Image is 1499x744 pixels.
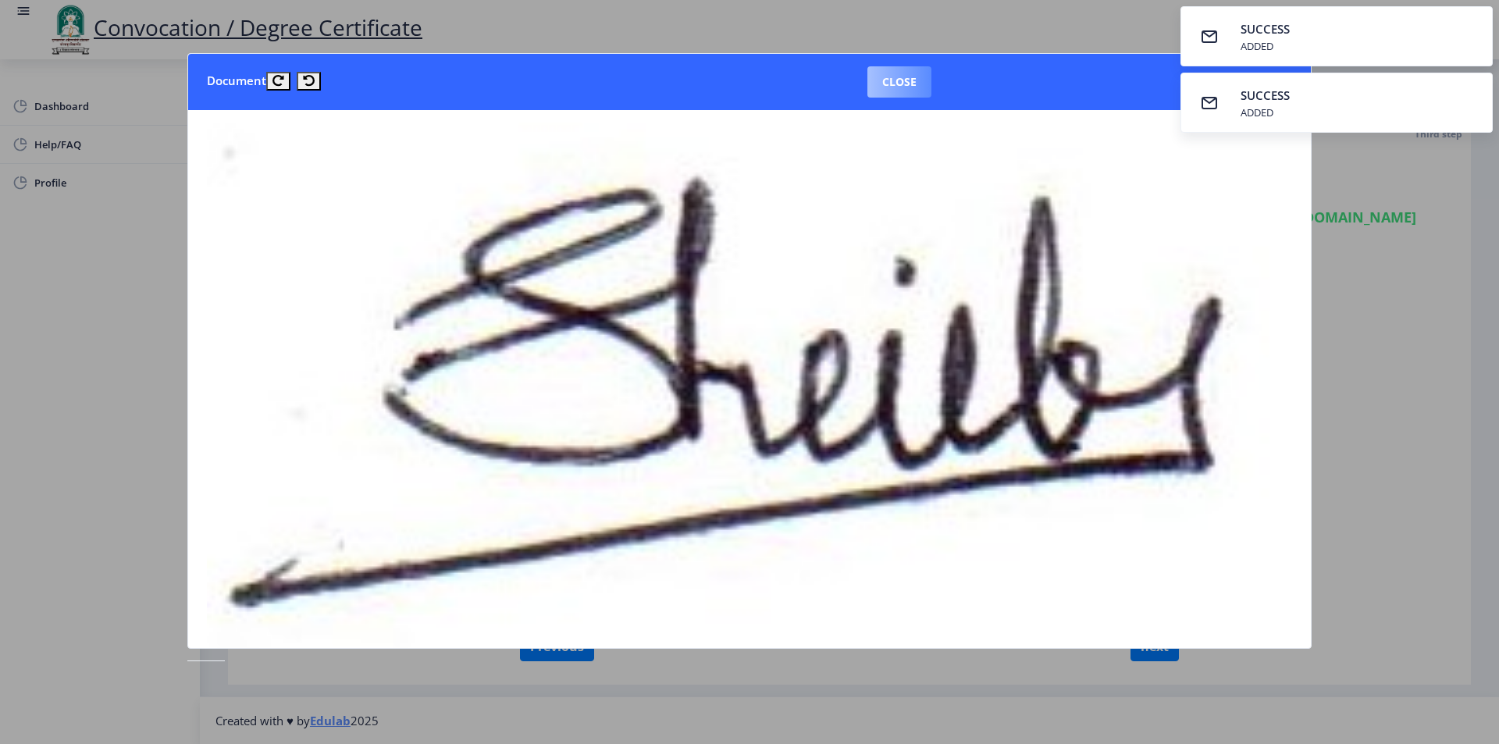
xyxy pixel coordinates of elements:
div: ADDED [1241,39,1293,53]
span: SUCCESS [1241,21,1290,37]
img: Random first slide [207,123,1292,692]
button: Close [867,66,931,98]
nb-card-header: Document [188,54,1311,110]
div: ADDED [1241,105,1293,119]
span: SUCCESS [1241,87,1290,103]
